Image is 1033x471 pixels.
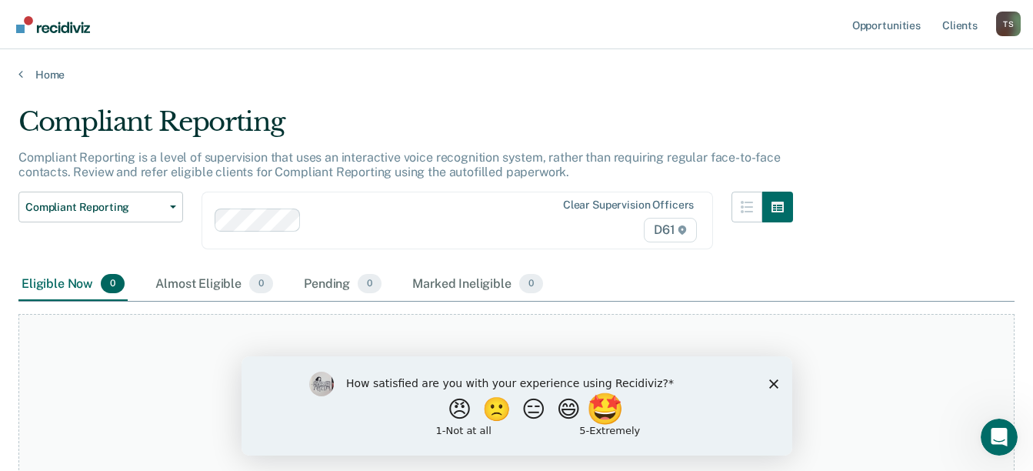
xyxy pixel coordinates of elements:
span: 0 [519,274,543,294]
span: 0 [358,274,382,294]
div: Clear supervision officers [563,199,694,212]
div: Marked Ineligible0 [409,268,546,302]
div: T S [996,12,1021,36]
span: Compliant Reporting [25,201,164,214]
span: 0 [101,274,125,294]
div: Pending0 [301,268,385,302]
span: 0 [249,274,273,294]
div: Eligible Now0 [18,268,128,302]
button: Compliant Reporting [18,192,183,222]
a: Home [18,68,1015,82]
button: Profile dropdown button [996,12,1021,36]
div: Almost Eligible0 [152,268,276,302]
iframe: Intercom live chat [981,419,1018,456]
iframe: Survey by Kim from Recidiviz [242,356,792,456]
div: Compliant Reporting [18,106,793,150]
span: D61 [644,218,697,242]
img: Recidiviz [16,16,90,33]
p: Compliant Reporting is a level of supervision that uses an interactive voice recognition system, ... [18,150,781,179]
